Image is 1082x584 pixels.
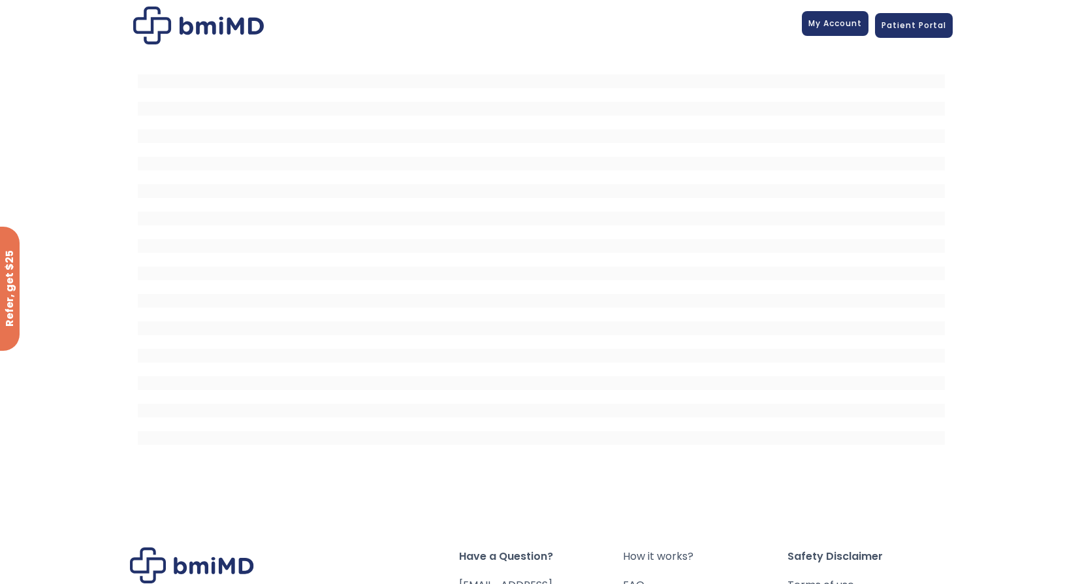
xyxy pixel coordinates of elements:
a: How it works? [623,547,788,566]
img: Brand Logo [130,547,254,583]
iframe: MDI Patient Messaging Portal [138,61,945,453]
span: Have a Question? [459,547,624,566]
span: Safety Disclaimer [788,547,952,566]
a: Patient Portal [875,13,953,38]
span: Patient Portal [882,20,946,31]
iframe: Sign Up via Text for Offers [10,534,151,574]
img: Patient Messaging Portal [133,7,264,44]
span: My Account [808,18,862,29]
a: My Account [802,11,868,36]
